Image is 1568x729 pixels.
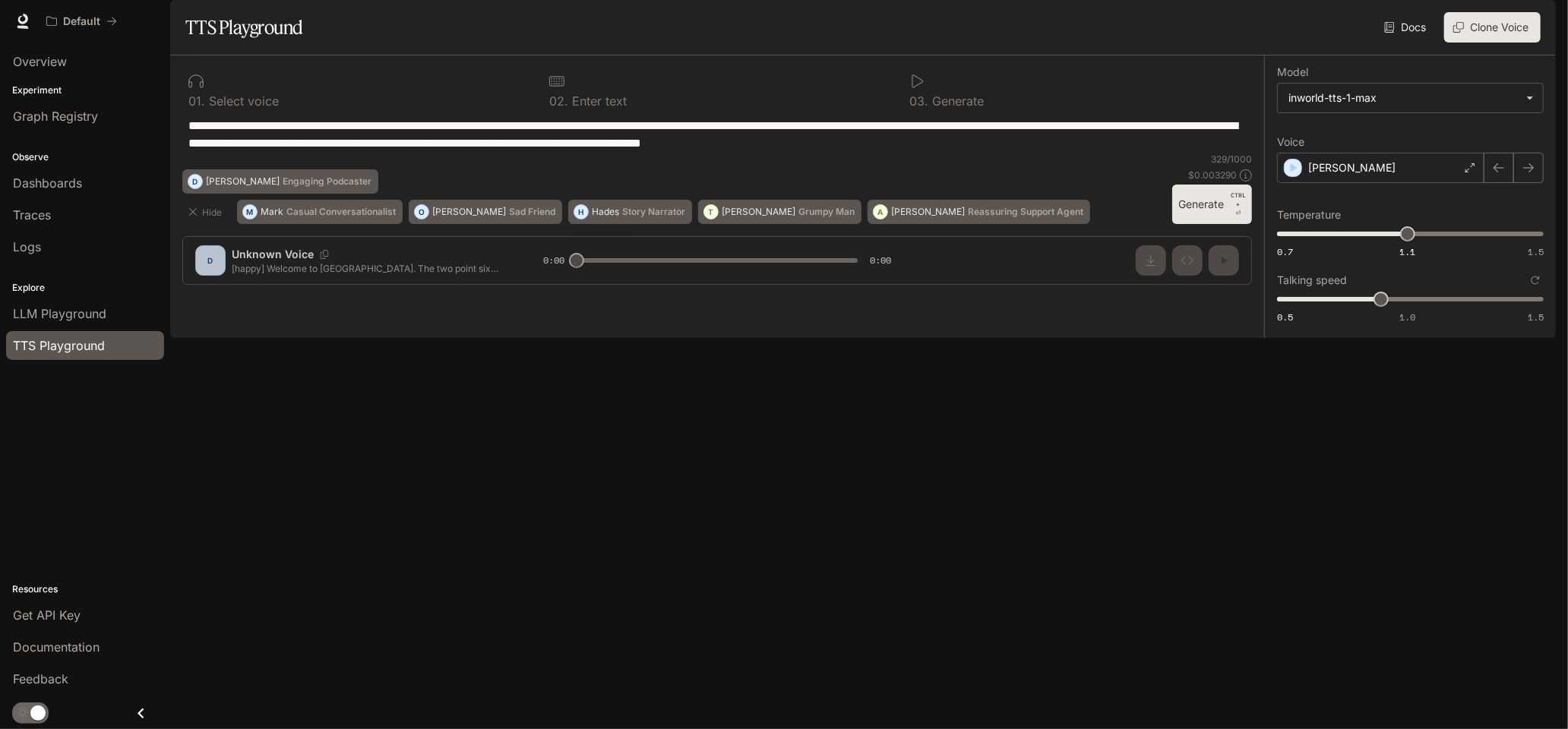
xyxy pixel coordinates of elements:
div: H [574,200,588,224]
div: inworld-tts-1-max [1288,90,1519,106]
p: 0 1 . [188,95,205,107]
span: 1.5 [1528,311,1544,323]
p: CTRL + [1230,191,1246,209]
span: 1.5 [1528,245,1544,258]
p: Default [63,15,100,28]
p: Reassuring Support Agent [968,207,1083,216]
p: $ 0.003290 [1188,169,1237,181]
span: 0.7 [1277,245,1293,258]
p: 0 3 . [910,95,929,107]
p: 0 2 . [549,95,568,107]
p: Mark [261,207,283,216]
div: A [874,200,887,224]
p: [PERSON_NAME] [722,207,795,216]
span: 1.0 [1399,311,1415,323]
p: [PERSON_NAME] [891,207,965,216]
p: [PERSON_NAME] [1308,160,1396,175]
button: Reset to default [1527,272,1544,289]
p: [PERSON_NAME] [432,207,506,216]
button: HHadesStory Narrator [568,200,692,224]
p: Grumpy Man [798,207,855,216]
p: Temperature [1277,210,1341,220]
p: Story Narrator [622,207,685,216]
p: Engaging Podcaster [283,177,371,186]
p: Hades [592,207,619,216]
p: ⏎ [1230,191,1246,218]
div: O [415,200,428,224]
h1: TTS Playground [185,12,303,43]
button: O[PERSON_NAME]Sad Friend [409,200,562,224]
p: Sad Friend [509,207,555,216]
a: Docs [1381,12,1432,43]
div: inworld-tts-1-max [1278,84,1543,112]
span: 1.1 [1399,245,1415,258]
button: A[PERSON_NAME]Reassuring Support Agent [868,200,1090,224]
button: Clone Voice [1444,12,1541,43]
p: Model [1277,67,1308,77]
button: MMarkCasual Conversationalist [237,200,403,224]
span: 0.5 [1277,311,1293,323]
button: GenerateCTRL +⏎ [1172,185,1252,224]
p: 329 / 1000 [1211,153,1252,166]
p: Generate [929,95,985,107]
div: M [243,200,257,224]
p: Enter text [568,95,627,107]
div: T [704,200,718,224]
p: Casual Conversationalist [286,207,396,216]
button: D[PERSON_NAME]Engaging Podcaster [182,169,378,194]
button: Hide [182,200,231,224]
div: D [188,169,202,194]
button: All workspaces [40,6,124,36]
p: Select voice [205,95,279,107]
button: T[PERSON_NAME]Grumpy Man [698,200,861,224]
p: [PERSON_NAME] [206,177,280,186]
p: Talking speed [1277,275,1347,286]
p: Voice [1277,137,1304,147]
